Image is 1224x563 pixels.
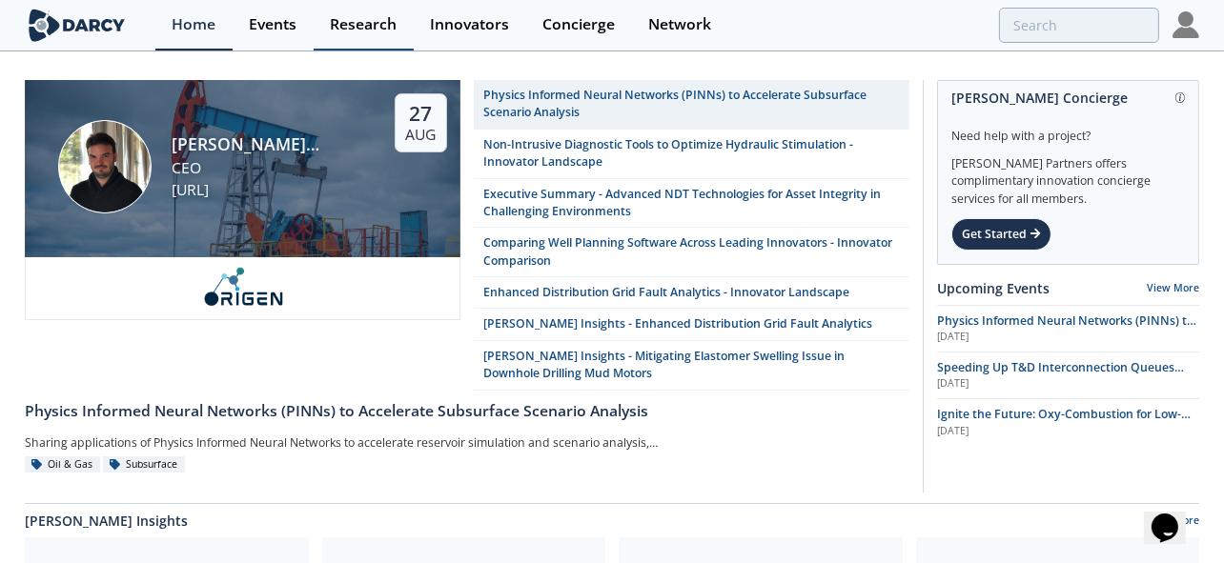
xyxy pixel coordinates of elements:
div: Subsurface [103,456,185,473]
div: Concierge [542,17,615,32]
div: Events [249,17,296,32]
div: [DATE] [937,424,1199,439]
a: View More [1147,281,1199,294]
img: logo-wide.svg [25,9,129,42]
div: Research [330,17,397,32]
div: [PERSON_NAME] Concierge [951,81,1185,114]
a: Speeding Up T&D Interconnection Queues with Enhanced Software Solutions [DATE] [937,359,1199,392]
input: Advanced Search [999,8,1159,43]
div: Network [648,17,711,32]
div: Get Started [951,218,1051,251]
a: Executive Summary - Advanced NDT Technologies for Asset Integrity in Challenging Environments [474,179,909,229]
a: [PERSON_NAME] Insights - Enhanced Distribution Grid Fault Analytics [474,309,909,340]
a: Comparing Well Planning Software Across Leading Innovators - Innovator Comparison [474,228,909,277]
a: Ignite the Future: Oxy-Combustion for Low-Carbon Power [DATE] [937,406,1199,438]
div: [URL] [172,179,361,202]
a: Upcoming Events [937,278,1050,298]
a: Physics Informed Neural Networks (PINNs) to Accelerate Subsurface Scenario Analysis [DATE] [937,312,1199,345]
img: information.svg [1175,92,1186,103]
a: [PERSON_NAME] Insights - Mitigating Elastomer Swelling Issue in Downhole Drilling Mud Motors [474,341,909,391]
div: Physics Informed Neural Networks (PINNs) to Accelerate Subsurface Scenario Analysis [484,87,900,122]
a: [PERSON_NAME] Insights [25,511,188,531]
a: Ruben Rodriguez Torrado [PERSON_NAME] [PERSON_NAME] CEO [URL] 27 Aug [25,80,460,391]
div: Innovators [430,17,509,32]
img: Profile [1173,11,1199,38]
span: Physics Informed Neural Networks (PINNs) to Accelerate Subsurface Scenario Analysis [937,312,1196,346]
a: Physics Informed Neural Networks (PINNs) to Accelerate Subsurface Scenario Analysis [474,80,909,130]
div: Physics Informed Neural Networks (PINNs) to Accelerate Subsurface Scenario Analysis [25,400,909,423]
a: Enhanced Distribution Grid Fault Analytics - Innovator Landscape [474,277,909,309]
div: Oil & Gas [25,456,100,473]
span: Ignite the Future: Oxy-Combustion for Low-Carbon Power [937,406,1191,439]
div: Home [172,17,215,32]
div: 27 [406,101,437,126]
div: [DATE] [937,330,1199,345]
div: [PERSON_NAME] [PERSON_NAME] [172,131,361,156]
img: origen.ai.png [194,267,291,307]
div: [PERSON_NAME] Partners offers complimentary innovation concierge services for all members. [951,145,1185,208]
iframe: chat widget [1144,487,1205,544]
a: Non-Intrusive Diagnostic Tools to Optimize Hydraulic Stimulation - Innovator Landscape [474,130,909,179]
div: Need help with a project? [951,114,1185,145]
span: Speeding Up T&D Interconnection Queues with Enhanced Software Solutions [937,359,1184,392]
img: Ruben Rodriguez Torrado [58,120,152,213]
div: [DATE] [937,376,1199,392]
div: Sharing applications of Physics Informed Neural Networks to accelerate reservoir simulation and s... [25,430,665,456]
div: Aug [406,126,437,145]
div: CEO [172,157,361,180]
a: Physics Informed Neural Networks (PINNs) to Accelerate Subsurface Scenario Analysis [25,391,909,423]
